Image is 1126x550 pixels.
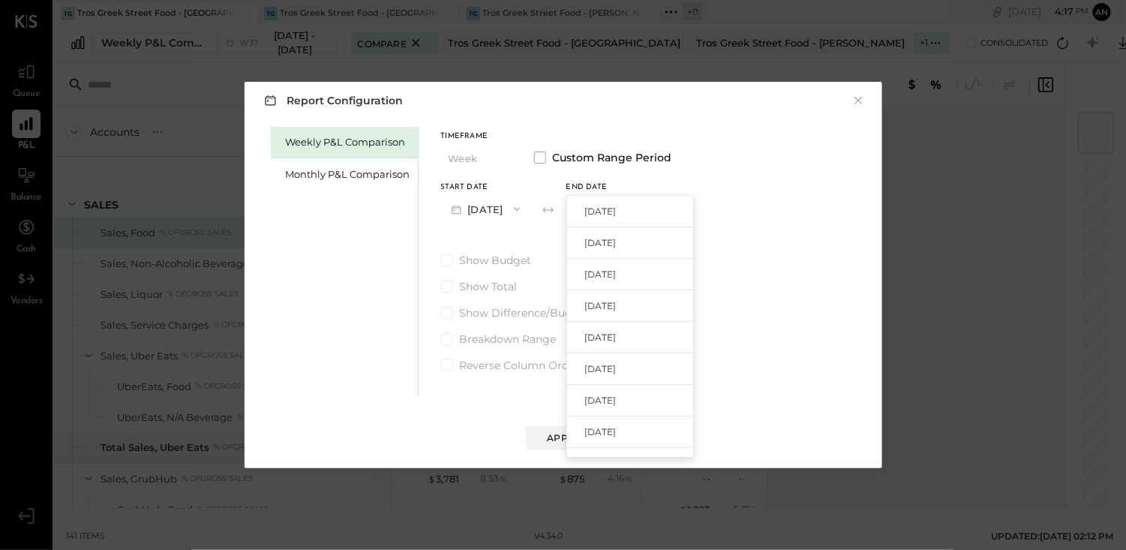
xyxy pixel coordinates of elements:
[548,431,579,444] div: Apply
[584,205,616,218] span: [DATE]
[460,305,638,320] span: Show Difference/Budget Variance
[584,394,616,407] span: [DATE]
[261,91,404,110] h3: Report Configuration
[852,93,866,108] button: ×
[460,253,532,268] span: Show Budget
[460,332,557,347] span: Breakdown Range
[584,331,616,344] span: [DATE]
[286,167,410,182] div: Monthly P&L Comparison
[584,362,616,375] span: [DATE]
[553,150,672,165] span: Custom Range Period
[460,358,580,373] span: Reverse Column Order
[441,195,530,223] button: [DATE]
[441,184,530,191] div: Start Date
[441,144,516,172] button: Week
[584,299,616,312] span: [DATE]
[584,268,616,281] span: [DATE]
[584,457,616,470] span: [DATE]
[526,426,601,450] button: Apply
[286,135,410,149] div: Weekly P&L Comparison
[566,184,656,191] div: End date
[460,279,518,294] span: Show Total
[441,133,516,140] div: Timeframe
[584,425,616,438] span: [DATE]
[584,236,616,249] span: [DATE]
